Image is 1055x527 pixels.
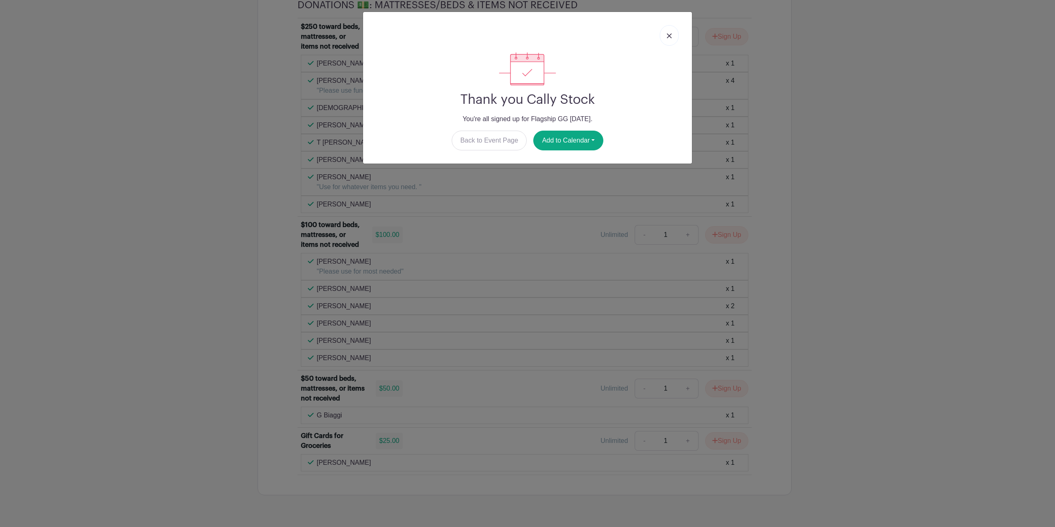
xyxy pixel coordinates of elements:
p: You're all signed up for Flagship GG [DATE]. [370,114,685,124]
img: signup_complete-c468d5dda3e2740ee63a24cb0ba0d3ce5d8a4ecd24259e683200fb1569d990c8.svg [499,52,556,85]
a: Back to Event Page [452,131,527,150]
h2: Thank you Cally Stock [370,92,685,108]
button: Add to Calendar [533,131,603,150]
img: close_button-5f87c8562297e5c2d7936805f587ecaba9071eb48480494691a3f1689db116b3.svg [667,33,672,38]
